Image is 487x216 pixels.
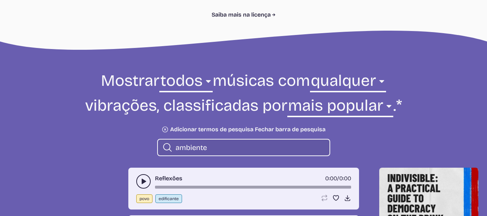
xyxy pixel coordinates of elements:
input: procurar [176,143,324,152]
button: play-pause toggle [136,174,151,189]
font: / [337,175,339,182]
font: Adicionar termos de pesquisa [170,126,253,133]
a: Saiba mais na licença [212,10,276,19]
div: barra de tempo da música [155,186,351,189]
button: povo [136,194,152,203]
font: Mostrar [101,71,159,90]
font: Reflexões [155,175,182,182]
font: músicas com [213,71,310,90]
button: edificante [155,194,182,203]
span: cronômetro [325,175,337,182]
button: Adicionar termos de pesquisaFechar barra de pesquisa [161,126,326,133]
font: 0:00 [325,175,337,182]
button: Favorito [332,194,340,202]
font: 0:00 [339,175,351,182]
font: Saiba mais na licença [212,11,271,18]
select: vibração [310,70,386,95]
font: . [393,96,396,115]
font: vibrações, classificadas por [85,96,287,115]
font: edificante [159,196,179,201]
select: gênero [159,70,212,95]
button: Laço [321,194,328,202]
a: Reflexões [155,174,182,183]
font: Fechar barra de pesquisa [255,126,326,133]
font: povo [140,196,149,201]
select: classificação [287,95,393,120]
